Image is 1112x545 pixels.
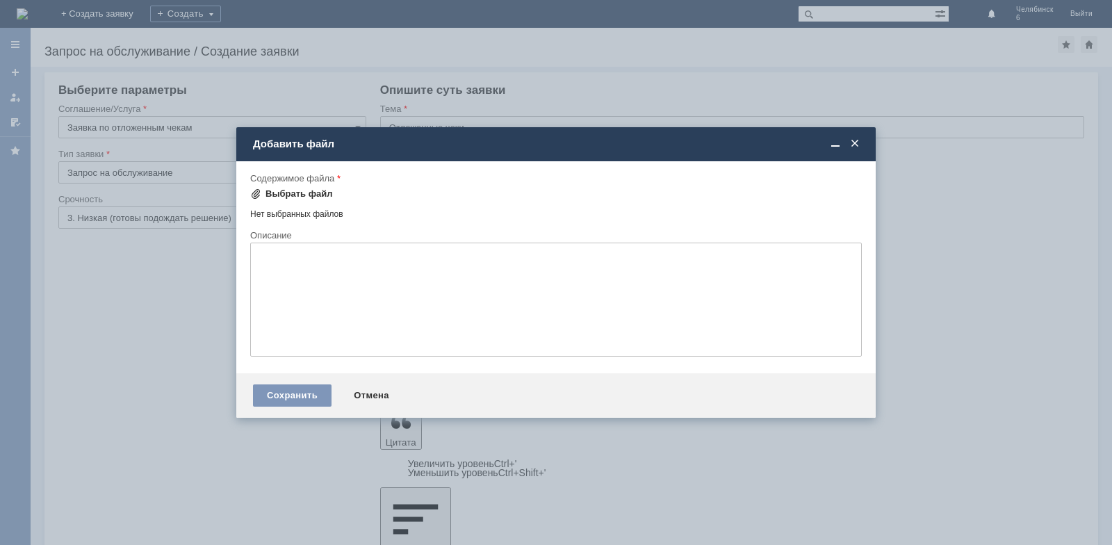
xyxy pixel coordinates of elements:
div: Выбрать файл [265,188,333,200]
div: Нет выбранных файлов [250,204,862,220]
span: Закрыть [848,138,862,150]
span: Свернуть (Ctrl + M) [828,138,842,150]
div: [PERSON_NAME]/Добрый вечер. Удалите пожалуйста отложенные чеки. [GEOGRAPHIC_DATA]. [6,6,203,39]
div: Содержимое файла [250,174,859,183]
div: Описание [250,231,859,240]
div: Добавить файл [253,138,862,150]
